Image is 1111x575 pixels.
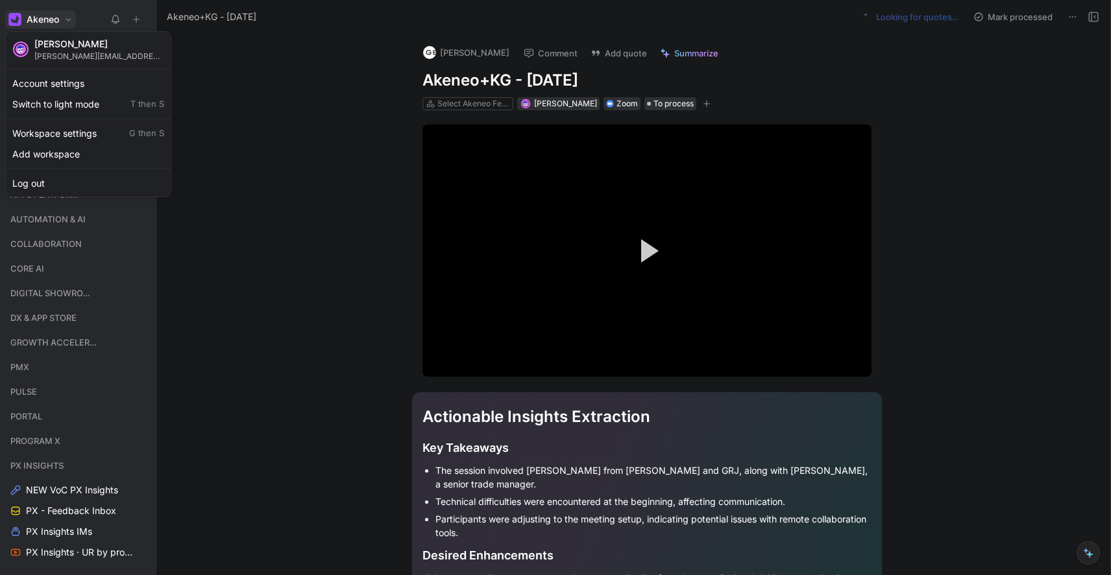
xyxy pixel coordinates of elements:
div: Add workspace [8,144,168,165]
span: G then S [129,128,164,139]
div: [PERSON_NAME][EMAIL_ADDRESS][PERSON_NAME][DOMAIN_NAME] [34,51,164,61]
div: [PERSON_NAME] [34,38,164,50]
div: Switch to light mode [8,94,168,115]
div: Workspace settings [8,123,168,144]
span: T then S [130,99,164,110]
div: Account settings [8,73,168,94]
div: AkeneoAkeneo [5,31,171,197]
img: avatar [14,43,27,56]
div: Log out [8,173,168,194]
